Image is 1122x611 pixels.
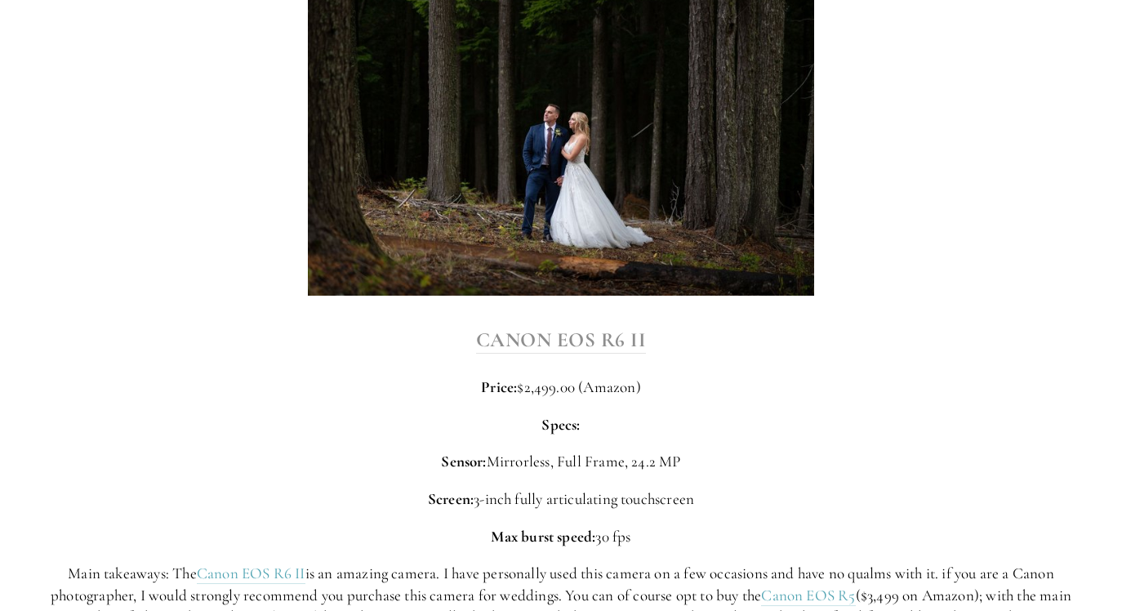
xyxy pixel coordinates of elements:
[41,451,1081,473] p: Mirrorless, Full Frame, 24.2 MP
[41,526,1081,548] p: 30 fps
[428,489,474,508] strong: Screen:
[476,328,647,354] a: Canon EOS R6 II
[41,488,1081,511] p: 3-inch fully articulating touchscreen
[441,452,486,471] strong: Sensor:
[541,415,580,434] strong: Specs:
[761,586,855,606] a: Canon EOS R5
[41,377,1081,399] p: $2,499.00 (Amazon)
[197,564,305,584] a: Canon EOS R6 II
[481,377,517,396] strong: Price:
[491,527,595,546] strong: Max burst speed:
[476,328,647,352] strong: Canon EOS R6 II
